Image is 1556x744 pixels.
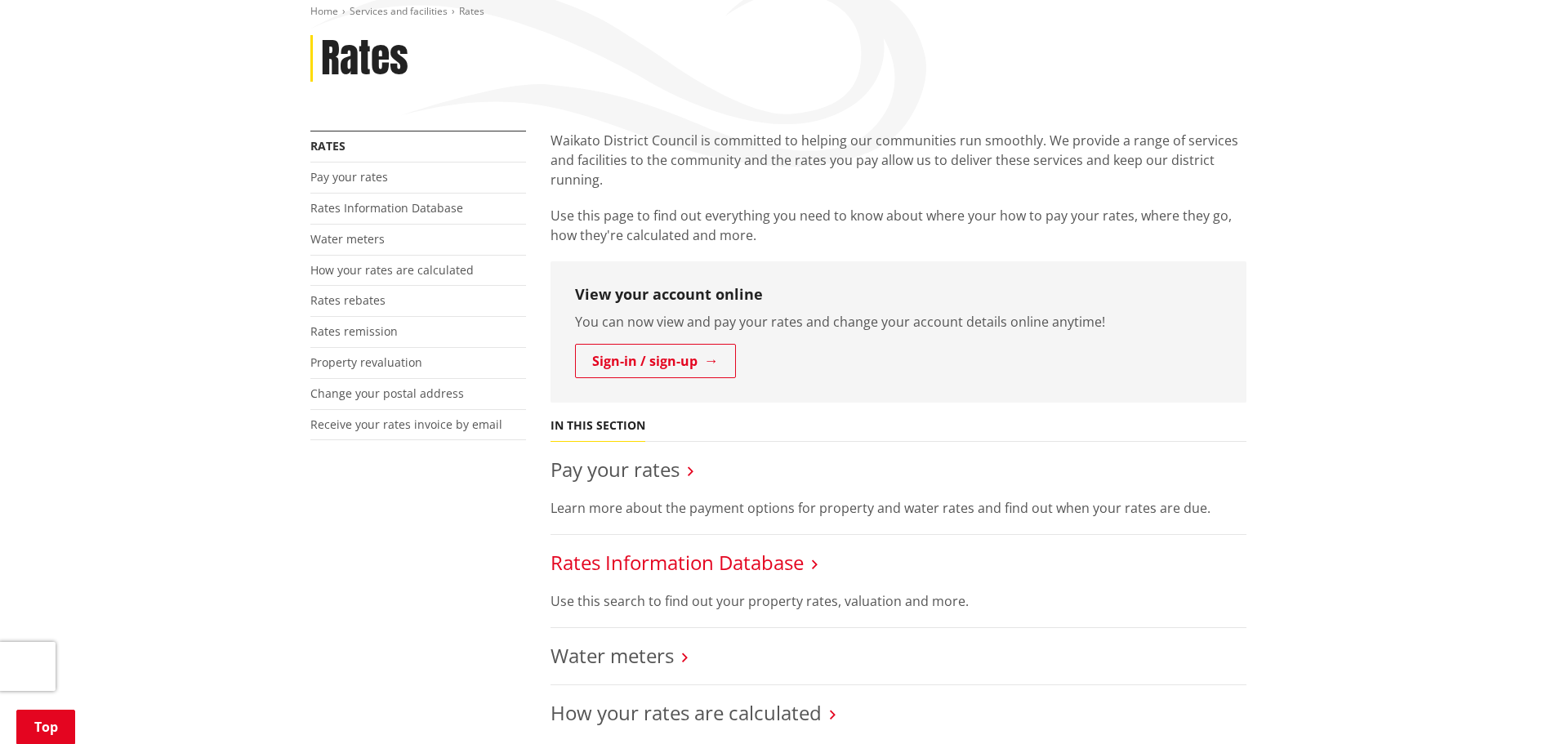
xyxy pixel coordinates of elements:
[310,417,502,432] a: Receive your rates invoice by email
[575,286,1222,304] h3: View your account online
[575,312,1222,332] p: You can now view and pay your rates and change your account details online anytime!
[551,591,1246,611] p: Use this search to find out your property rates, valuation and more.
[310,169,388,185] a: Pay your rates
[310,231,385,247] a: Water meters
[310,354,422,370] a: Property revaluation
[310,138,346,154] a: Rates
[350,4,448,18] a: Services and facilities
[310,385,464,401] a: Change your postal address
[1481,675,1540,734] iframe: Messenger Launcher
[310,292,386,308] a: Rates rebates
[310,323,398,339] a: Rates remission
[575,344,736,378] a: Sign-in / sign-up
[551,549,804,576] a: Rates Information Database
[551,699,822,726] a: How your rates are calculated
[551,206,1246,245] p: Use this page to find out everything you need to know about where your how to pay your rates, whe...
[551,498,1246,518] p: Learn more about the payment options for property and water rates and find out when your rates ar...
[310,4,338,18] a: Home
[551,642,674,669] a: Water meters
[551,131,1246,189] p: Waikato District Council is committed to helping our communities run smoothly. We provide a range...
[551,419,645,433] h5: In this section
[321,35,408,82] h1: Rates
[310,200,463,216] a: Rates Information Database
[459,4,484,18] span: Rates
[16,710,75,744] a: Top
[310,262,474,278] a: How your rates are calculated
[551,456,680,483] a: Pay your rates
[310,5,1246,19] nav: breadcrumb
